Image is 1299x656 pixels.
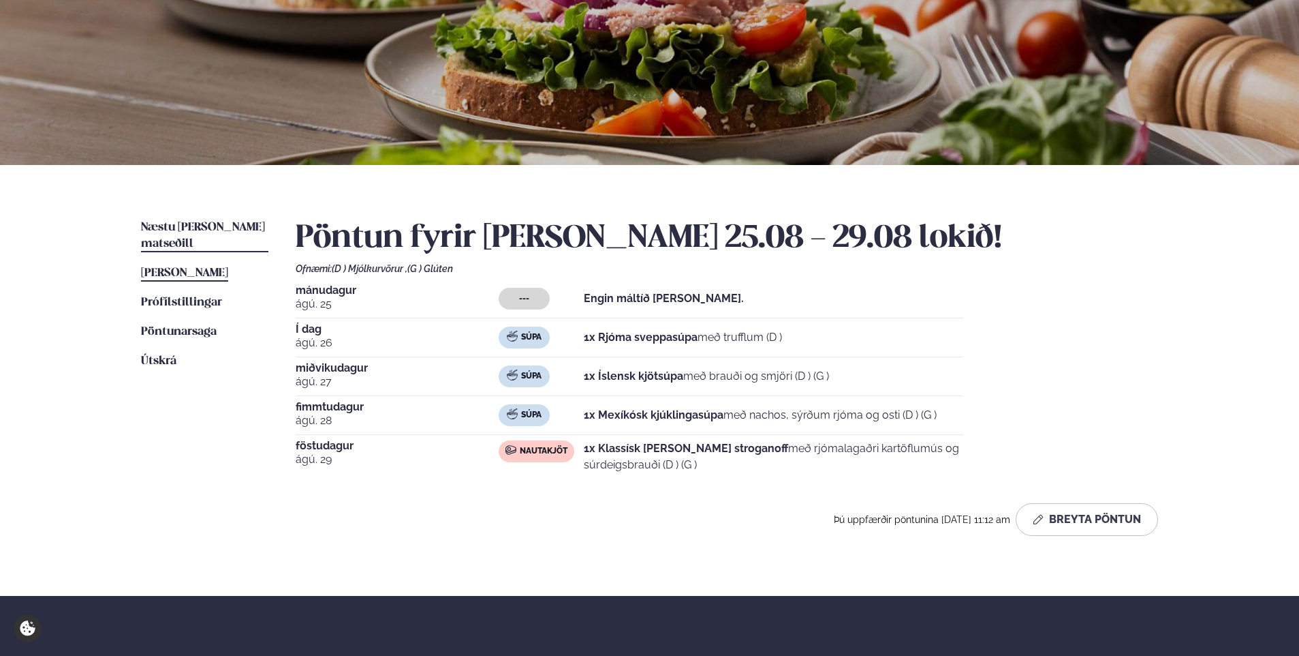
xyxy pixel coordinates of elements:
span: Súpa [521,410,542,421]
img: soup.svg [507,408,518,419]
span: ágú. 28 [296,413,499,429]
span: ágú. 25 [296,296,499,312]
span: Þú uppfærðir pöntunina [DATE] 11:12 am [834,514,1010,525]
span: Pöntunarsaga [141,326,217,338]
span: mánudagur [296,285,499,296]
p: með rjómalagaðri kartöflumús og súrdeigsbrauði (D ) (G ) [584,441,963,473]
a: Cookie settings [14,614,42,642]
img: soup.svg [507,370,518,381]
strong: 1x Rjóma sveppasúpa [584,331,698,344]
span: Nautakjöt [520,446,567,457]
p: með brauði og smjöri (D ) (G ) [584,368,829,385]
span: Útskrá [141,355,176,367]
strong: 1x Mexíkósk kjúklingasúpa [584,408,723,421]
h2: Pöntun fyrir [PERSON_NAME] 25.08 - 29.08 lokið! [296,220,1158,258]
span: [PERSON_NAME] [141,267,228,279]
span: Í dag [296,324,499,335]
span: miðvikudagur [296,363,499,374]
img: soup.svg [507,331,518,342]
span: föstudagur [296,441,499,451]
span: Prófílstillingar [141,297,222,308]
span: fimmtudagur [296,402,499,413]
span: Næstu [PERSON_NAME] matseðill [141,222,265,250]
p: með trufflum (D ) [584,329,782,346]
span: (D ) Mjólkurvörur , [332,263,407,274]
span: (G ) Glúten [407,263,453,274]
strong: 1x Klassísk [PERSON_NAME] stroganoff [584,442,788,455]
span: --- [519,293,529,304]
a: Prófílstillingar [141,295,222,311]
span: ágú. 29 [296,451,499,468]
div: Ofnæmi: [296,263,1158,274]
a: Pöntunarsaga [141,324,217,340]
span: ágú. 27 [296,374,499,390]
a: [PERSON_NAME] [141,265,228,282]
p: með nachos, sýrðum rjóma og osti (D ) (G ) [584,407,937,423]
a: Næstu [PERSON_NAME] matseðill [141,220,268,252]
a: Útskrá [141,353,176,370]
span: Súpa [521,332,542,343]
button: Breyta Pöntun [1016,503,1158,536]
strong: 1x Íslensk kjötsúpa [584,370,683,383]
img: beef.svg [505,445,516,456]
strong: Engin máltíð [PERSON_NAME]. [584,292,744,305]
span: ágú. 26 [296,335,499,351]
span: Súpa [521,371,542,382]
